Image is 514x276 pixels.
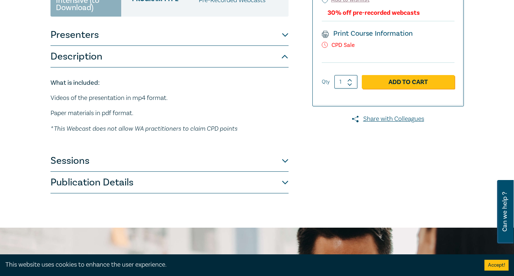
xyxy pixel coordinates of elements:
[322,29,413,38] a: Print Course Information
[501,184,508,239] span: Can we help ?
[334,75,357,89] input: 1
[328,9,420,16] div: 30% off pre-recorded webcasts
[50,24,289,46] button: Presenters
[5,260,474,270] div: This website uses cookies to enhance the user experience.
[50,79,100,87] strong: What is included:
[50,46,289,67] button: Description
[362,75,454,89] a: Add to Cart
[322,42,454,49] p: CPD Sale
[312,114,464,124] a: Share with Colleagues
[322,78,330,86] label: Qty
[50,150,289,172] button: Sessions
[50,172,289,193] button: Publication Details
[50,93,289,103] p: Videos of the presentation in mp4 format.
[50,124,237,132] em: * This Webcast does not allow WA practitioners to claim CPD points
[50,109,289,118] p: Paper materials in pdf format.
[484,260,509,271] button: Accept cookies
